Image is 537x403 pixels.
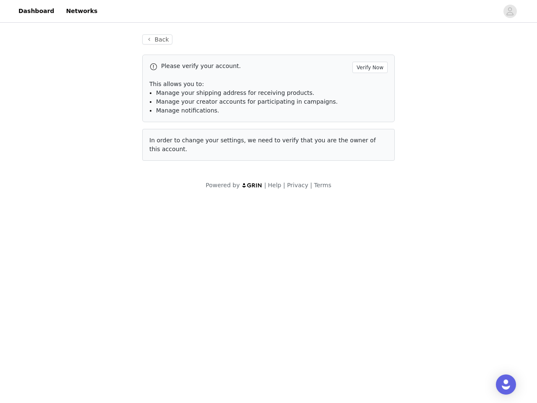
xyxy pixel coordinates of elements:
span: | [310,182,312,188]
div: Open Intercom Messenger [496,374,516,395]
span: | [264,182,266,188]
span: Manage notifications. [156,107,219,114]
div: avatar [506,5,514,18]
a: Terms [314,182,331,188]
span: Powered by [206,182,240,188]
button: Verify Now [352,62,388,73]
a: Networks [61,2,102,21]
span: | [283,182,285,188]
a: Help [268,182,282,188]
span: Manage your shipping address for receiving products. [156,89,314,96]
img: logo [242,183,263,188]
p: This allows you to: [149,80,388,89]
span: In order to change your settings, we need to verify that you are the owner of this account. [149,137,376,152]
p: Please verify your account. [161,62,349,71]
span: Manage your creator accounts for participating in campaigns. [156,98,338,105]
a: Dashboard [13,2,59,21]
a: Privacy [287,182,308,188]
button: Back [142,34,172,44]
